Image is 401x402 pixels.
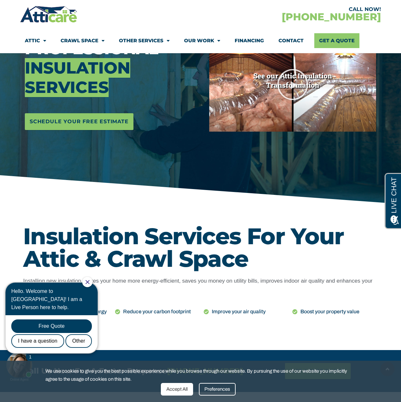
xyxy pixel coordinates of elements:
iframe: Chat Invitation [3,276,106,383]
div: Preferences [199,383,236,396]
span: We use cookies to give you the best possible experience while you browse through our website. By ... [45,367,351,383]
div: Play Video [277,68,309,101]
a: Crawl Space [61,33,104,48]
a: Our Work [184,33,220,48]
a: Contact [279,33,304,48]
p: Installing new insulation makes your home more energy-efficient, saves you money on utility bills... [23,276,378,295]
div: Accept All [161,383,193,396]
span: Reduce your carbon footprint [122,307,191,316]
a: Other Services [119,33,170,48]
h1: Insulation Services For Your Attic & Crawl Space [23,225,378,270]
div: CALL NOW! [200,7,381,12]
span: Insulation Services [25,58,130,97]
span: Boost your property value [299,307,359,316]
h3: Professional [25,39,200,97]
nav: Menu [25,33,376,48]
span: Opens a chat window [16,5,52,13]
span: Schedule Your Free Estimate [30,116,129,127]
a: Financing [235,33,264,48]
span: Improve your air quality [210,307,266,316]
a: Attic [25,33,46,48]
a: Get A Quote [314,33,359,48]
a: Schedule Your Free Estimate [25,113,133,130]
